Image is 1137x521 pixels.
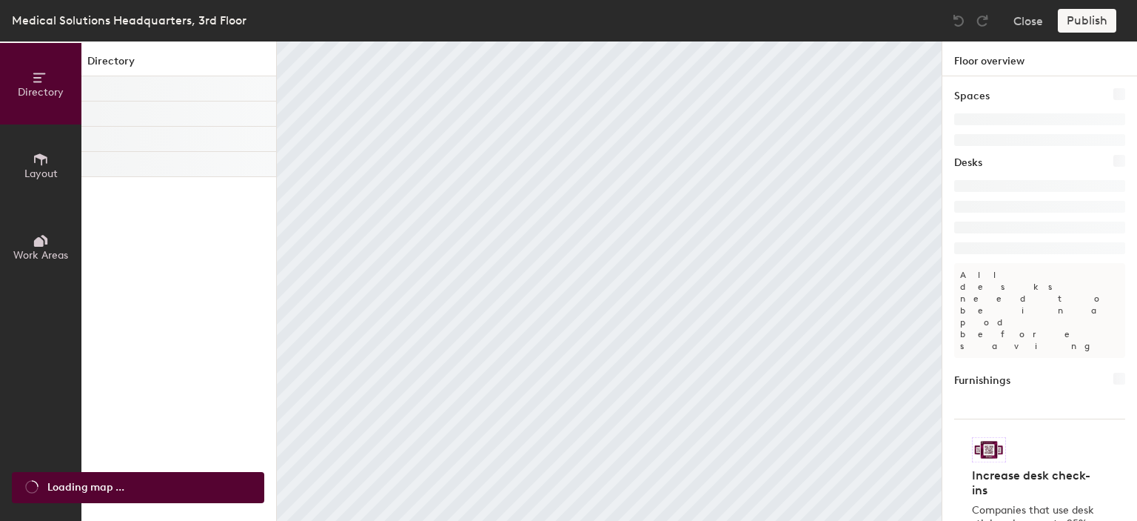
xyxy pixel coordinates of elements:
span: Layout [24,167,58,180]
h1: Spaces [954,88,990,104]
img: Undo [951,13,966,28]
h1: Desks [954,155,982,171]
span: Work Areas [13,249,68,262]
span: Loading map ... [47,479,124,496]
img: Sticker logo [972,437,1006,462]
p: All desks need to be in a pod before saving [954,263,1125,358]
h4: Increase desk check-ins [972,468,1099,498]
canvas: Map [277,42,942,521]
h1: Furnishings [954,373,1010,389]
button: Close [1013,9,1043,33]
div: Medical Solutions Headquarters, 3rd Floor [12,11,246,30]
span: Directory [18,86,64,99]
h1: Directory [81,53,276,76]
img: Redo [975,13,990,28]
h1: Floor overview [942,42,1137,76]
